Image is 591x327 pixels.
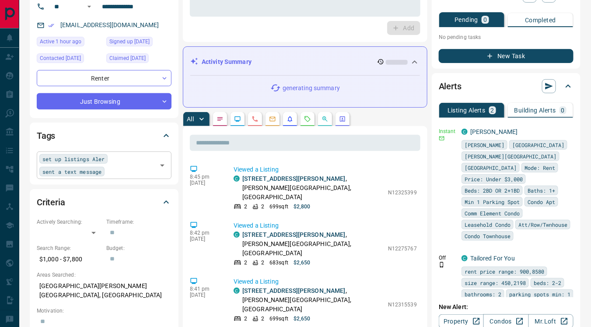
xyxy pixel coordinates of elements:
p: Activity Summary [202,57,252,67]
p: Motivation: [37,307,171,315]
span: Mode: Rent [525,163,555,172]
p: N12275767 [388,245,417,253]
p: 2 [261,259,264,267]
svg: Agent Actions [339,116,346,123]
svg: Calls [252,116,259,123]
p: [DATE] [190,180,220,186]
p: Timeframe: [106,218,171,226]
h2: Alerts [439,79,462,93]
button: Open [84,1,94,12]
p: [DATE] [190,292,220,298]
p: $2,650 [294,315,311,323]
span: [GEOGRAPHIC_DATA] [512,141,564,149]
p: 699 sqft [269,315,288,323]
p: 2 [244,203,247,211]
span: Price: Under $3,000 [465,175,523,183]
p: , [PERSON_NAME][GEOGRAPHIC_DATA], [GEOGRAPHIC_DATA] [242,230,384,258]
a: Tailored For You [470,255,515,262]
span: Signed up [DATE] [109,37,150,46]
div: Just Browsing [37,93,171,109]
span: size range: 450,2198 [465,278,526,287]
p: $1,000 - $7,800 [37,252,102,267]
svg: Lead Browsing Activity [234,116,241,123]
h2: Criteria [37,195,65,209]
svg: Emails [269,116,276,123]
span: [PERSON_NAME][GEOGRAPHIC_DATA] [465,152,556,161]
span: Active 1 hour ago [40,37,81,46]
svg: Requests [304,116,311,123]
span: Baths: 1+ [528,186,555,195]
p: [GEOGRAPHIC_DATA][PERSON_NAME][GEOGRAPHIC_DATA], [GEOGRAPHIC_DATA] [37,279,171,302]
span: Leasehold Condo [465,220,511,229]
p: [DATE] [190,236,220,242]
p: Search Range: [37,244,102,252]
span: Claimed [DATE] [109,54,146,63]
h2: Tags [37,129,55,143]
svg: Push Notification Only [439,262,445,268]
span: Contacted [DATE] [40,54,81,63]
p: 683 sqft [269,259,288,267]
p: 0 [561,107,565,113]
span: Condo Apt [528,197,555,206]
svg: Notes [217,116,224,123]
div: Mon Jul 14 2025 [106,53,171,66]
p: New Alert: [439,302,574,312]
div: Mon Jul 14 2025 [106,37,171,49]
p: 2 [261,203,264,211]
span: [GEOGRAPHIC_DATA] [465,163,517,172]
div: Sun Aug 17 2025 [37,37,102,49]
p: Off [439,254,456,262]
p: Pending [455,17,478,23]
p: Actively Searching: [37,218,102,226]
p: generating summary [283,84,340,93]
span: parking spots min: 1 [509,290,570,299]
p: , [PERSON_NAME][GEOGRAPHIC_DATA], [GEOGRAPHIC_DATA] [242,286,384,314]
div: condos.ca [462,255,468,261]
div: condos.ca [234,288,240,294]
span: Comm Element Condo [465,209,520,218]
p: $2,650 [294,259,311,267]
p: 699 sqft [269,203,288,211]
a: [EMAIL_ADDRESS][DOMAIN_NAME] [60,21,159,28]
span: set up listings Aler [42,155,105,163]
p: 2 [261,315,264,323]
p: 2 [491,107,494,113]
div: Renter [37,70,171,86]
svg: Opportunities [322,116,329,123]
span: sent a text message [42,167,101,176]
span: Beds: 2BD OR 2+1BD [465,186,520,195]
p: 0 [483,17,487,23]
a: [STREET_ADDRESS][PERSON_NAME] [242,231,346,238]
p: Viewed a Listing [234,221,417,230]
p: 2 [244,315,247,323]
div: condos.ca [462,129,468,135]
div: Activity Summary [190,54,420,70]
p: Instant [439,127,456,135]
svg: Listing Alerts [287,116,294,123]
span: Att/Row/Twnhouse [518,220,567,229]
p: Budget: [106,244,171,252]
div: Tags [37,125,171,146]
div: Mon Jul 21 2025 [37,53,102,66]
p: Viewed a Listing [234,165,417,174]
span: rent price range: 900,8580 [465,267,544,276]
p: No pending tasks [439,31,574,44]
p: Building Alerts [514,107,556,113]
p: Areas Searched: [37,271,171,279]
p: Viewed a Listing [234,277,417,286]
p: Completed [525,17,556,23]
span: Min 1 Parking Spot [465,197,520,206]
a: [STREET_ADDRESS][PERSON_NAME] [242,175,346,182]
p: 8:45 pm [190,174,220,180]
p: N12325399 [388,189,417,197]
span: [PERSON_NAME] [465,141,504,149]
svg: Email Verified [48,22,54,28]
p: , [PERSON_NAME][GEOGRAPHIC_DATA], [GEOGRAPHIC_DATA] [242,174,384,202]
p: N12315539 [388,301,417,309]
svg: Email [439,135,445,141]
p: All [187,116,194,122]
div: Alerts [439,76,574,97]
div: Criteria [37,192,171,213]
div: condos.ca [234,176,240,182]
span: Condo Townhouse [465,232,511,240]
